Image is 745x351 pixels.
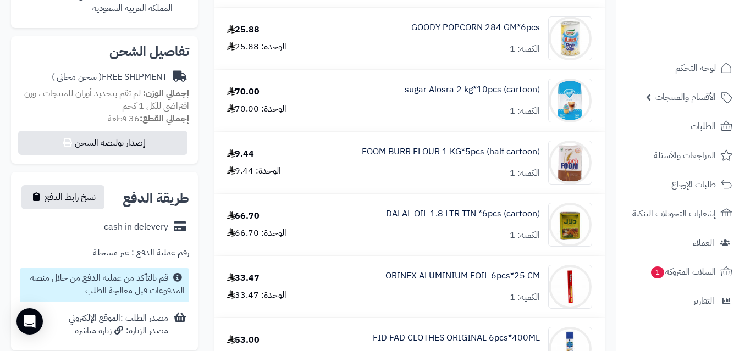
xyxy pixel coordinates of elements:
span: السلات المتروكة [650,264,716,280]
a: FID FAD CLOTHES ORIGINAL 6pcs*400ML [373,332,540,344]
span: ( شحن مجاني ) [52,70,102,83]
div: مصدر الزيارة: زيارة مباشرة [69,325,168,337]
a: إشعارات التحويلات البنكية [623,200,738,227]
div: الكمية: 1 [510,105,540,118]
h2: تفاصيل الشحن [20,45,189,58]
img: 1747490215-cac7aa21-0656-478a-916e-59de54fd-90x90.jpg [549,265,592,309]
a: لوحة التحكم [623,55,738,81]
a: التقارير [623,288,738,314]
div: مصدر الطلب :الموقع الإلكتروني [69,312,168,337]
div: الوحدة: 9.44 [227,165,281,177]
a: الطلبات [623,113,738,140]
span: التقارير [693,293,714,309]
div: 9.44 [227,148,254,160]
div: 53.00 [227,334,260,347]
small: 36 قطعة [108,112,189,125]
h2: طريقة الدفع [123,192,189,205]
div: FREE SHIPMENT [52,71,167,83]
button: إصدار بوليصة الشحن [18,131,187,155]
div: الكمية: 1 [510,43,540,55]
a: المراجعات والأسئلة [623,142,738,169]
a: sugar Alosra 2 kg*10pcs (cartoon) [405,83,540,96]
div: الوحدة: 25.88 [227,41,286,53]
a: ORINEX ALUMINIUM FOIL 6pcs*25 CM [385,270,540,282]
span: الأقسام والمنتجات [655,90,716,105]
button: نسخ رابط الدفع [21,185,104,209]
span: نسخ رابط الدفع [45,191,96,204]
a: GOODY POPCORN 284 GM*6pcs [411,21,540,34]
span: الطلبات [691,119,716,134]
a: طلبات الإرجاع [623,171,738,198]
div: cash in delevery [104,221,168,233]
img: 1747453790-pwtnML91HecwMqmPhayhXbH9KhnIF6ES-90x90.jpg [549,203,592,247]
strong: إجمالي القطع: [140,112,189,125]
small: قم بالتأكد من عملية الدفع من خلال منصة المدفوعات قبل معالجة الطلب [30,271,185,297]
img: 1747336256-A2Ibjygy4MAjprWH0g4y9hECV6kfJvIk-90x90.jpg [549,16,592,60]
div: 25.88 [227,24,260,36]
img: 1747422865-61UT6OXd80L._AC_SL1270-90x90.jpg [549,79,592,122]
span: لم تقم بتحديد أوزان للمنتجات ، وزن افتراضي للكل 1 كجم [24,87,189,113]
a: السلات المتروكة1 [623,259,738,285]
a: FOOM BURR FLOUR 1 KG*5pcs (half cartoon) [362,146,540,158]
span: طلبات الإرجاع [671,177,716,192]
div: الوحدة: 66.70 [227,227,286,239]
span: العملاء [693,235,714,250]
span: 1 [651,266,664,278]
strong: إجمالي الوزن: [143,87,189,100]
div: الكمية: 1 [510,167,540,180]
span: لوحة التحكم [675,60,716,76]
div: الكمية: 1 [510,229,540,242]
a: العملاء [623,230,738,256]
img: 1747451456-6285021000251_2-90x90.jpg [549,141,592,185]
a: DALAL OIL 1.8 LTR TIN *6pcs (cartoon) [386,208,540,220]
div: 33.47 [227,272,260,285]
div: 70.00 [227,86,260,98]
div: Open Intercom Messenger [16,308,43,335]
div: الوحدة: 33.47 [227,289,286,302]
div: الكمية: 1 [510,291,540,304]
div: 66.70 [227,210,260,222]
div: رقم عملية الدفع : غير مسجلة [93,247,189,259]
span: إشعارات التحويلات البنكية [632,206,716,221]
span: المراجعات والأسئلة [654,148,716,163]
div: الوحدة: 70.00 [227,103,286,115]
